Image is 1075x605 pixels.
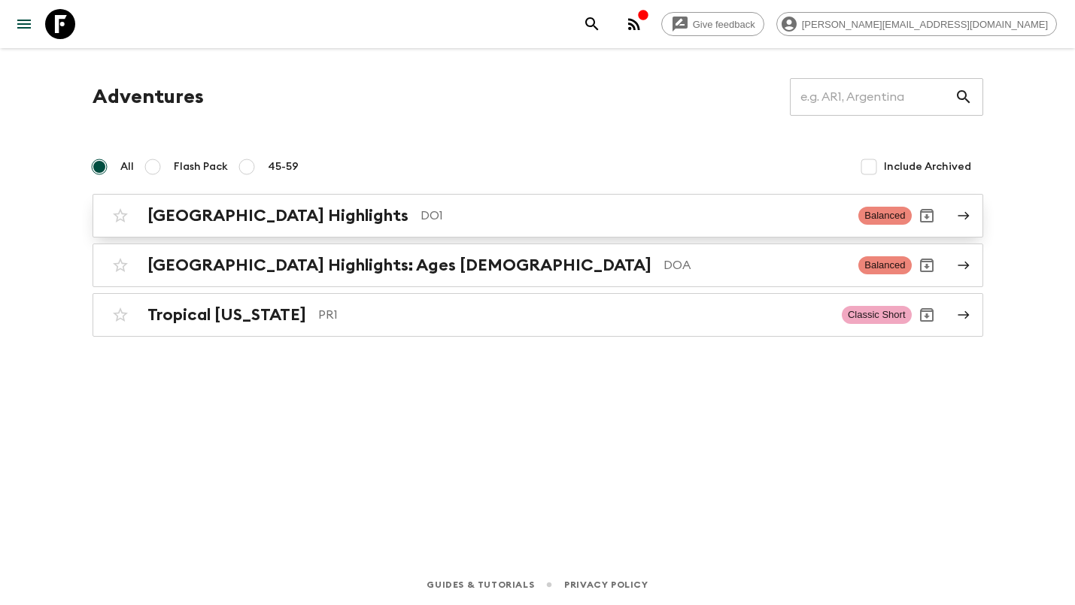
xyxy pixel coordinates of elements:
[664,256,847,274] p: DOA
[884,159,971,174] span: Include Archived
[421,207,847,225] p: DO1
[858,207,911,225] span: Balanced
[93,293,983,337] a: Tropical [US_STATE]PR1Classic ShortArchive
[685,19,764,30] span: Give feedback
[93,82,204,112] h1: Adventures
[661,12,764,36] a: Give feedback
[147,256,651,275] h2: [GEOGRAPHIC_DATA] Highlights: Ages [DEMOGRAPHIC_DATA]
[776,12,1057,36] div: [PERSON_NAME][EMAIL_ADDRESS][DOMAIN_NAME]
[147,206,408,225] h2: [GEOGRAPHIC_DATA] Highlights
[912,201,942,231] button: Archive
[147,305,306,325] h2: Tropical [US_STATE]
[577,9,607,39] button: search adventures
[912,300,942,330] button: Archive
[790,76,955,118] input: e.g. AR1, Argentina
[318,306,830,324] p: PR1
[564,576,648,593] a: Privacy Policy
[912,250,942,280] button: Archive
[858,256,911,274] span: Balanced
[794,19,1056,30] span: [PERSON_NAME][EMAIL_ADDRESS][DOMAIN_NAME]
[427,576,534,593] a: Guides & Tutorials
[120,159,134,174] span: All
[842,306,912,324] span: Classic Short
[93,244,983,287] a: [GEOGRAPHIC_DATA] Highlights: Ages [DEMOGRAPHIC_DATA]DOABalancedArchive
[9,9,39,39] button: menu
[174,159,228,174] span: Flash Pack
[93,194,983,237] a: [GEOGRAPHIC_DATA] HighlightsDO1BalancedArchive
[268,159,299,174] span: 45-59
